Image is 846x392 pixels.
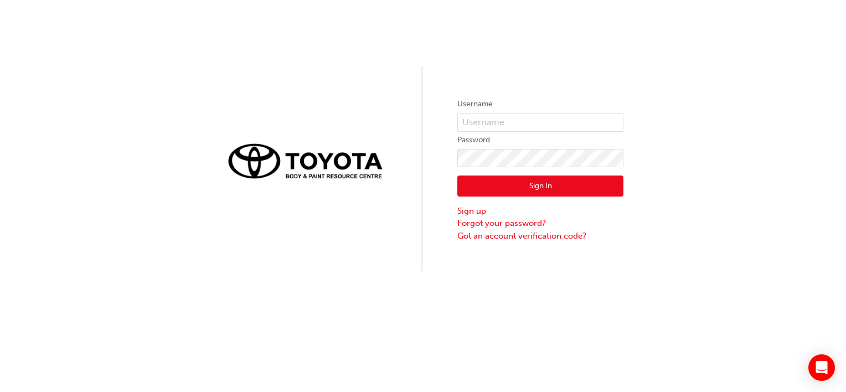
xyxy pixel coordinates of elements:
[457,97,623,111] label: Username
[223,137,389,184] img: Trak
[457,205,623,218] a: Sign up
[457,230,623,243] a: Got an account verification code?
[457,176,623,197] button: Sign In
[457,217,623,230] a: Forgot your password?
[457,133,623,147] label: Password
[808,354,835,381] div: Open Intercom Messenger
[457,113,623,132] input: Username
